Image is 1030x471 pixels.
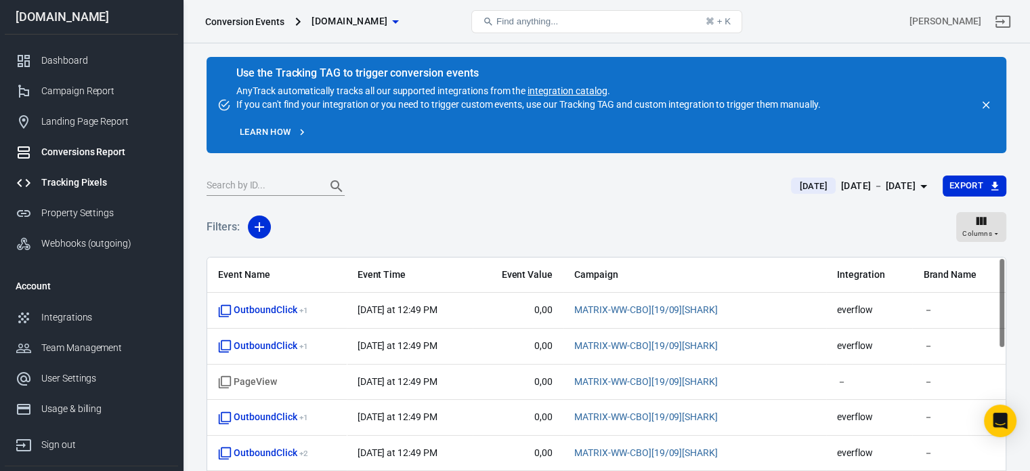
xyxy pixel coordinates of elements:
[41,54,167,68] div: Dashboard
[956,212,1006,242] button: Columns
[837,411,901,424] span: everflow
[496,16,558,26] span: Find anything...
[218,447,308,460] span: OutboundClick
[574,447,718,460] span: MATRIX-WW-CBO][19/09][SHARK]
[5,363,178,394] a: User Settings
[984,405,1016,437] div: Open Intercom Messenger
[484,340,553,353] span: 0,00
[471,10,742,33] button: Find anything...⌘ + K
[837,375,901,389] span: －
[5,106,178,137] a: Landing Page Report
[5,11,178,23] div: [DOMAIN_NAME]
[837,304,901,317] span: everflow
[299,306,308,315] sup: + 1
[236,122,310,143] a: Learn how
[484,304,553,317] span: 0,00
[923,304,995,317] span: －
[794,180,832,193] span: [DATE]
[923,447,995,460] span: －
[218,268,336,282] span: Event Name
[574,447,718,458] a: MATRIX-WW-CBO][19/09][SHARK]
[358,411,437,422] time: 2025-09-21T12:49:17-03:00
[5,333,178,363] a: Team Management
[41,115,167,129] div: Landing Page Report
[923,340,995,353] span: －
[484,375,553,389] span: 0,00
[962,228,992,240] span: Columns
[218,340,308,353] span: OutboundClick
[837,268,901,282] span: Integration
[5,270,178,302] li: Account
[780,175,942,197] button: [DATE][DATE] － [DATE]
[41,206,167,220] div: Property Settings
[574,340,718,353] span: MATRIX-WW-CBO][19/09][SHARK]
[5,167,178,198] a: Tracking Pixels
[320,170,353,203] button: Search
[205,15,284,28] div: Conversion Events
[987,5,1019,38] a: Sign out
[574,375,718,389] span: MATRIX-WW-CBO][19/09][SHARK]
[41,402,167,416] div: Usage & billing
[574,304,718,317] span: MATRIX-WW-CBO][19/09][SHARK]
[41,371,167,386] div: User Settings
[574,340,718,351] a: MATRIX-WW-CBO][19/09][SHARK]
[484,268,553,282] span: Event Value
[574,376,718,387] a: MATRIX-WW-CBO][19/09][SHARK]
[312,13,387,30] span: bdcnews.site
[358,304,437,315] time: 2025-09-21T12:49:59-03:00
[837,340,901,353] span: everflow
[977,96,995,115] button: close
[218,375,277,389] span: Standard event name
[923,375,995,389] span: －
[841,178,916,194] div: [DATE] － [DATE]
[5,394,178,424] a: Usage & billing
[306,9,404,34] button: [DOMAIN_NAME]
[41,145,167,159] div: Conversions Report
[236,66,820,80] div: Use the Tracking TAG to trigger conversion events
[943,176,1006,197] button: Export
[41,176,167,190] div: Tracking Pixels
[484,411,553,424] span: 0,00
[5,137,178,167] a: Conversions Report
[574,411,718,424] span: MATRIX-WW-CBO][19/09][SHARK]
[5,45,178,76] a: Dashboard
[837,447,901,460] span: everflow
[528,85,607,96] a: integration catalog
[574,268,764,282] span: Campaign
[706,16,731,26] div: ⌘ + K
[923,268,995,282] span: Brand Name
[358,268,463,282] span: Event Time
[5,424,178,460] a: Sign out
[41,237,167,251] div: Webhooks (outgoing)
[5,198,178,228] a: Property Settings
[484,447,553,460] span: 0,00
[41,84,167,98] div: Campaign Report
[5,76,178,106] a: Campaign Report
[299,413,308,422] sup: + 1
[299,449,308,458] sup: + 2
[207,178,315,195] input: Search by ID...
[218,411,308,424] span: OutboundClick
[41,341,167,355] div: Team Management
[574,411,718,422] a: MATRIX-WW-CBO][19/09][SHARK]
[574,304,718,315] a: MATRIX-WW-CBO][19/09][SHARK]
[236,68,820,111] div: AnyTrack automatically tracks all our supported integrations from the . If you can't find your in...
[218,304,308,317] span: OutboundClick
[207,205,240,249] h5: Filters:
[5,302,178,333] a: Integrations
[41,310,167,325] div: Integrations
[299,342,308,351] sup: + 1
[923,411,995,424] span: －
[5,228,178,259] a: Webhooks (outgoing)
[41,438,167,452] div: Sign out
[358,447,437,458] time: 2025-09-21T12:49:00-03:00
[358,376,437,387] time: 2025-09-21T12:49:33-03:00
[358,340,437,351] time: 2025-09-21T12:49:46-03:00
[909,14,981,28] div: Account id: 4UGDXuEy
